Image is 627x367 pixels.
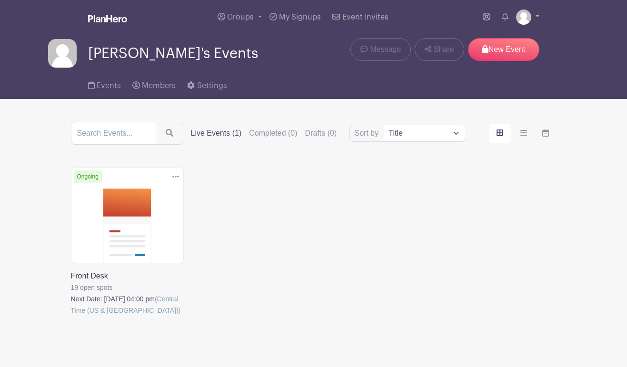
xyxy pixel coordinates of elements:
img: default-ce2991bfa6775e67f084385cd625a349d9dcbb7a52a09fb2fda1e96e2d18dcdb.png [516,10,531,25]
label: Drafts (0) [305,128,337,139]
label: Live Events (1) [191,128,242,139]
span: My Signups [279,13,321,21]
span: Events [97,82,121,89]
label: Sort by [355,128,382,139]
input: Search Events... [71,122,156,145]
span: Groups [227,13,254,21]
a: Members [132,69,176,99]
span: Event Invites [342,13,388,21]
label: Completed (0) [249,128,297,139]
div: order and view [489,124,557,143]
div: filters [191,128,337,139]
a: Events [88,69,121,99]
img: default-ce2991bfa6775e67f084385cd625a349d9dcbb7a52a09fb2fda1e96e2d18dcdb.png [48,39,77,68]
p: New Event [468,38,539,61]
a: Message [350,38,411,61]
span: [PERSON_NAME]'s Events [88,46,258,61]
a: Share [415,38,464,61]
span: Share [434,44,454,55]
span: Message [370,44,401,55]
a: Settings [187,69,227,99]
span: Settings [197,82,227,89]
span: Members [142,82,176,89]
img: logo_white-6c42ec7e38ccf1d336a20a19083b03d10ae64f83f12c07503d8b9e83406b4c7d.svg [88,15,127,22]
